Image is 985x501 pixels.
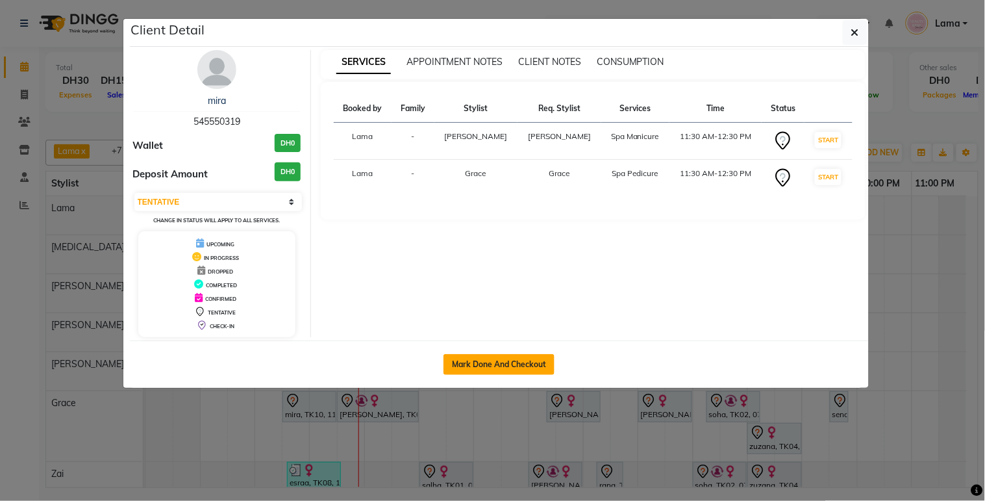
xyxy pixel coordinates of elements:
[601,95,669,123] th: Services
[206,282,237,289] span: COMPLETED
[406,56,503,68] span: APPOINTMENT NOTES
[549,168,570,178] span: Grace
[208,309,236,316] span: TENTATIVE
[133,138,164,153] span: Wallet
[275,162,301,181] h3: DH0
[204,255,239,261] span: IN PROGRESS
[206,241,234,248] span: UPCOMING
[597,56,664,68] span: CONSUMPTION
[193,116,240,127] span: 545550319
[334,95,392,123] th: Booked by
[131,20,205,40] h5: Client Detail
[609,131,662,142] div: Spa Manicure
[334,160,392,197] td: Lama
[669,95,762,123] th: Time
[445,131,508,141] span: [PERSON_NAME]
[275,134,301,153] h3: DH0
[609,168,662,179] div: Spa Pedicure
[205,296,236,302] span: CONFIRMED
[443,354,555,375] button: Mark Done And Checkout
[669,160,762,197] td: 11:30 AM-12:30 PM
[133,167,208,182] span: Deposit Amount
[517,95,601,123] th: Req. Stylist
[669,123,762,160] td: 11:30 AM-12:30 PM
[334,123,392,160] td: Lama
[197,50,236,89] img: avatar
[466,168,487,178] span: Grace
[392,95,434,123] th: Family
[815,132,842,148] button: START
[210,323,234,329] span: CHECK-IN
[762,95,804,123] th: Status
[208,268,233,275] span: DROPPED
[434,95,517,123] th: Stylist
[153,217,280,224] small: Change in status will apply to all services.
[518,56,581,68] span: CLIENT NOTES
[392,160,434,197] td: -
[336,51,391,74] span: SERVICES
[392,123,434,160] td: -
[528,131,591,141] span: [PERSON_NAME]
[815,169,842,185] button: START
[208,95,226,107] a: mira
